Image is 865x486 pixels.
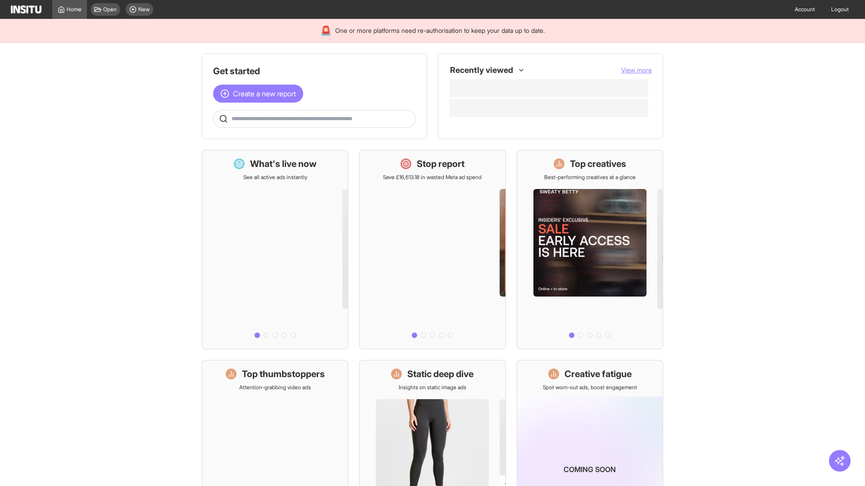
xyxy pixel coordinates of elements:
h1: Get started [213,65,416,77]
span: One or more platforms need re-authorisation to keep your data up to date. [335,26,545,35]
button: Create a new report [213,85,303,103]
p: See all active ads instantly [243,174,307,181]
a: Top creativesBest-performing creatives at a glance [517,150,663,349]
p: Insights on static image ads [399,384,466,391]
p: Best-performing creatives at a glance [544,174,636,181]
button: View more [621,66,652,75]
span: Open [103,6,117,13]
h1: Top thumbstoppers [242,368,325,380]
p: Save £16,613.18 in wasted Meta ad spend [383,174,482,181]
h1: Top creatives [570,157,626,170]
div: 🚨 [320,24,332,37]
span: Home [67,6,82,13]
p: Attention-grabbing video ads [239,384,311,391]
span: Create a new report [233,88,296,99]
h1: What's live now [250,157,317,170]
a: What's live nowSee all active ads instantly [202,150,348,349]
h1: Stop report [417,157,464,170]
span: New [138,6,150,13]
img: Logo [11,5,41,13]
h1: Static deep dive [407,368,473,380]
a: Stop reportSave £16,613.18 in wasted Meta ad spend [359,150,505,349]
span: View more [621,66,652,74]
